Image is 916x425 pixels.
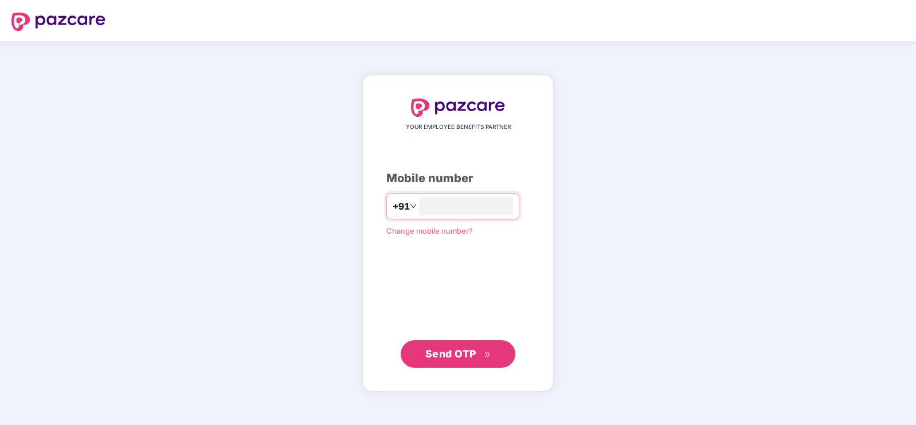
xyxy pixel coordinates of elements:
[410,203,417,210] span: down
[401,340,515,368] button: Send OTPdouble-right
[411,99,505,117] img: logo
[11,13,105,31] img: logo
[484,351,491,359] span: double-right
[425,348,476,360] span: Send OTP
[406,123,511,132] span: YOUR EMPLOYEE BENEFITS PARTNER
[393,199,410,214] span: +91
[386,170,530,187] div: Mobile number
[386,226,473,235] a: Change mobile number?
